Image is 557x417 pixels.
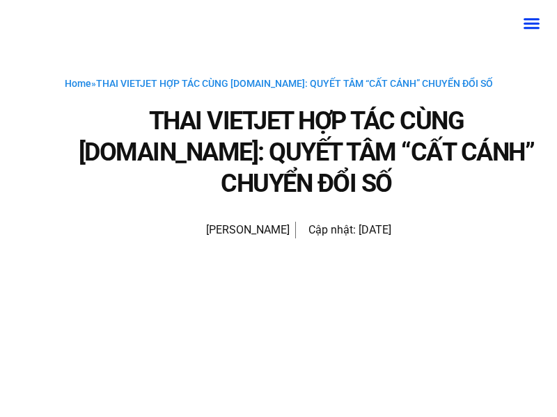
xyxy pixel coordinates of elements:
a: Home [65,78,91,89]
time: [DATE] [359,223,391,236]
div: Menu Toggle [518,10,544,37]
a: Picture of Hạnh Hoàng [PERSON_NAME] [166,213,290,247]
span: Cập nhật: [308,223,356,236]
span: [PERSON_NAME] [199,220,290,240]
span: THAI VIETJET HỢP TÁC CÙNG [DOMAIN_NAME]: QUYẾT TÂM “CẤT CÁNH” CHUYỂN ĐỔI SỐ [96,78,493,89]
h1: THAI VIETJET HỢP TÁC CÙNG [DOMAIN_NAME]: QUYẾT TÂM “CẤT CÁNH” CHUYỂN ĐỔI SỐ [70,106,543,199]
span: » [65,78,493,89]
